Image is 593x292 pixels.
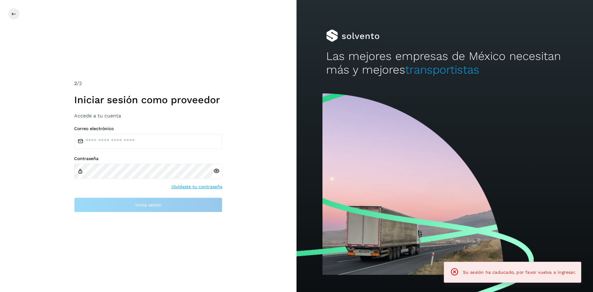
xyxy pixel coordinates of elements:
[74,156,222,161] label: Contraseña
[74,80,222,87] div: /2
[171,184,222,190] a: Olvidaste tu contraseña
[74,113,222,119] h3: Accede a tu cuenta
[463,270,576,275] span: Su sesión ha caducado, por favor vuelva a ingresar.
[74,197,222,212] button: Inicia sesión
[74,126,222,131] label: Correo electrónico
[74,80,77,86] span: 2
[74,94,222,106] h1: Iniciar sesión como proveedor
[326,49,563,77] h2: Las mejores empresas de México necesitan más y mejores
[135,203,162,207] span: Inicia sesión
[405,63,479,76] span: transportistas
